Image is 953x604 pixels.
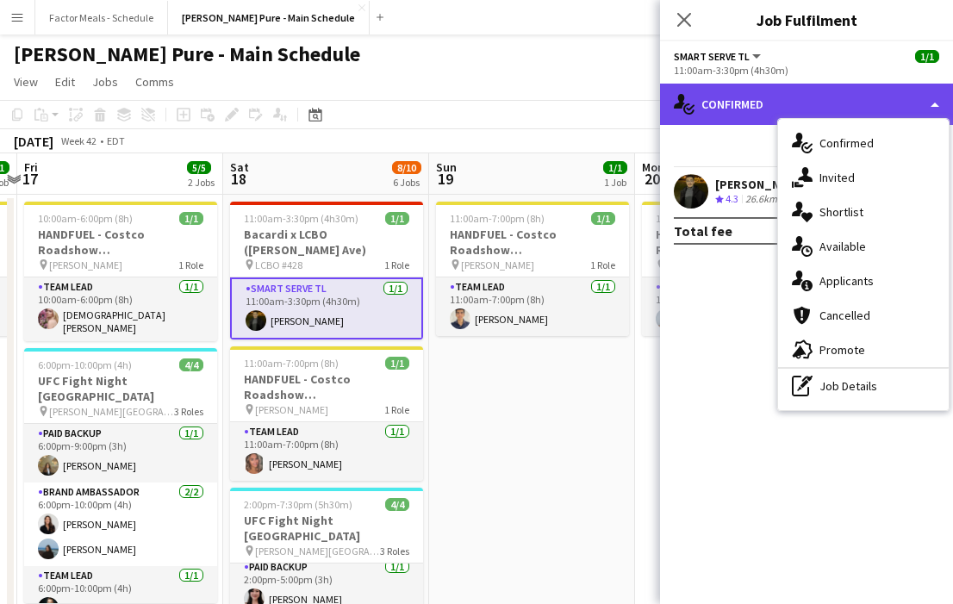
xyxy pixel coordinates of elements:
div: [DATE] [14,133,53,150]
div: Total fee [674,222,732,240]
span: 1/1 [385,212,409,225]
span: Jobs [92,74,118,90]
span: 1 Role [590,258,615,271]
app-job-card: 11:00am-7:00pm (8h)1/1HANDFUEL - Costco Roadshow [GEOGRAPHIC_DATA] [PERSON_NAME]1 RoleTeam Lead1/... [436,202,629,336]
div: 11:00am-3:30pm (4h30m) [674,64,939,77]
h3: HANDFUEL - Costco Roadshow [GEOGRAPHIC_DATA] [24,227,217,258]
span: [PERSON_NAME] [49,258,122,271]
span: Confirmed [819,135,874,151]
span: Invited [819,170,855,185]
span: 4.3 [726,192,738,205]
span: Available [819,239,866,254]
span: 1/1 [915,50,939,63]
div: EDT [107,134,125,147]
span: 11:00am-7:00pm (8h) [450,212,545,225]
app-card-role: Team Lead1/110:00am-6:00pm (8h)[PERSON_NAME] [642,277,835,336]
span: [PERSON_NAME] [255,403,328,416]
h3: HANDFUEL - Costco Roadshow [GEOGRAPHIC_DATA] [436,227,629,258]
span: Shortlist [819,204,863,220]
span: Sun [436,159,457,175]
span: 1 Role [384,403,409,416]
div: 2 Jobs [188,176,215,189]
span: Mon [642,159,664,175]
span: 4/4 [385,498,409,511]
app-card-role: Team Lead1/111:00am-7:00pm (8h)[PERSON_NAME] [230,422,423,481]
span: Edit [55,74,75,90]
span: [PERSON_NAME] [461,258,534,271]
a: Jobs [85,71,125,93]
div: [PERSON_NAME] [715,177,807,192]
app-card-role: Smart Serve TL1/111:00am-3:30pm (4h30m)[PERSON_NAME] [230,277,423,339]
span: 1 Role [384,258,409,271]
h3: HANDFUEL - Costco Roadshow [GEOGRAPHIC_DATA] [230,371,423,402]
span: 3 Roles [174,405,203,418]
h3: Bacardi x LCBO ([PERSON_NAME] Ave) [230,227,423,258]
span: 4/4 [179,358,203,371]
div: 6 Jobs [393,176,420,189]
button: Smart Serve TL [674,50,763,63]
span: 2:00pm-7:30pm (5h30m) [244,498,352,511]
span: Smart Serve TL [674,50,750,63]
span: 18 [227,169,249,189]
span: 6:00pm-10:00pm (4h) [38,358,132,371]
div: Confirmed [660,84,953,125]
span: 1/1 [603,161,627,174]
span: [PERSON_NAME][GEOGRAPHIC_DATA] [49,405,174,418]
div: Job Details [778,369,949,403]
h3: UFC Fight Night [GEOGRAPHIC_DATA] [24,373,217,404]
span: 10:00am-6:00pm (8h) [656,212,751,225]
span: LCBO #428 [255,258,302,271]
span: 1/1 [385,357,409,370]
app-job-card: 6:00pm-10:00pm (4h)4/4UFC Fight Night [GEOGRAPHIC_DATA] [PERSON_NAME][GEOGRAPHIC_DATA]3 RolesPaid... [24,348,217,603]
span: 1/1 [179,212,203,225]
span: Applicants [819,273,874,289]
span: 11:00am-3:30pm (4h30m) [244,212,358,225]
app-job-card: 10:00am-6:00pm (8h)1/1HANDFUEL - Costco Roadshow [GEOGRAPHIC_DATA] [PERSON_NAME]1 RoleTeam Lead1/... [642,202,835,336]
a: View [7,71,45,93]
span: View [14,74,38,90]
span: 10:00am-6:00pm (8h) [38,212,133,225]
a: Comms [128,71,181,93]
a: Edit [48,71,82,93]
span: 1 Role [178,258,203,271]
app-card-role: Team Lead1/111:00am-7:00pm (8h)[PERSON_NAME] [436,277,629,336]
div: 1 Job [604,176,626,189]
h1: [PERSON_NAME] Pure - Main Schedule [14,41,360,67]
span: Comms [135,74,174,90]
span: Week 42 [57,134,100,147]
span: 20 [639,169,664,189]
span: [PERSON_NAME][GEOGRAPHIC_DATA] [255,545,380,557]
app-job-card: 11:00am-3:30pm (4h30m)1/1Bacardi x LCBO ([PERSON_NAME] Ave) LCBO #4281 RoleSmart Serve TL1/111:00... [230,202,423,339]
button: Factor Meals - Schedule [35,1,168,34]
span: Promote [819,342,865,358]
span: Cancelled [819,308,870,323]
h3: UFC Fight Night [GEOGRAPHIC_DATA] [230,513,423,544]
div: 26.6km [742,192,781,207]
h3: HANDFUEL - Costco Roadshow [GEOGRAPHIC_DATA] [642,227,835,258]
h3: Job Fulfilment [660,9,953,31]
app-job-card: 11:00am-7:00pm (8h)1/1HANDFUEL - Costco Roadshow [GEOGRAPHIC_DATA] [PERSON_NAME]1 RoleTeam Lead1/... [230,346,423,481]
app-card-role: Paid Backup1/16:00pm-9:00pm (3h)[PERSON_NAME] [24,424,217,483]
span: 11:00am-7:00pm (8h) [244,357,339,370]
app-card-role: Team Lead1/110:00am-6:00pm (8h)[DEMOGRAPHIC_DATA][PERSON_NAME] [24,277,217,341]
button: [PERSON_NAME] Pure - Main Schedule [168,1,370,34]
span: 8/10 [392,161,421,174]
span: Sat [230,159,249,175]
app-card-role: Brand Ambassador2/26:00pm-10:00pm (4h)[PERSON_NAME][PERSON_NAME] [24,483,217,566]
span: 1/1 [591,212,615,225]
span: 19 [433,169,457,189]
app-job-card: 10:00am-6:00pm (8h)1/1HANDFUEL - Costco Roadshow [GEOGRAPHIC_DATA] [PERSON_NAME]1 RoleTeam Lead1/... [24,202,217,341]
span: Fri [24,159,38,175]
span: 17 [22,169,38,189]
span: 3 Roles [380,545,409,557]
span: 5/5 [187,161,211,174]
